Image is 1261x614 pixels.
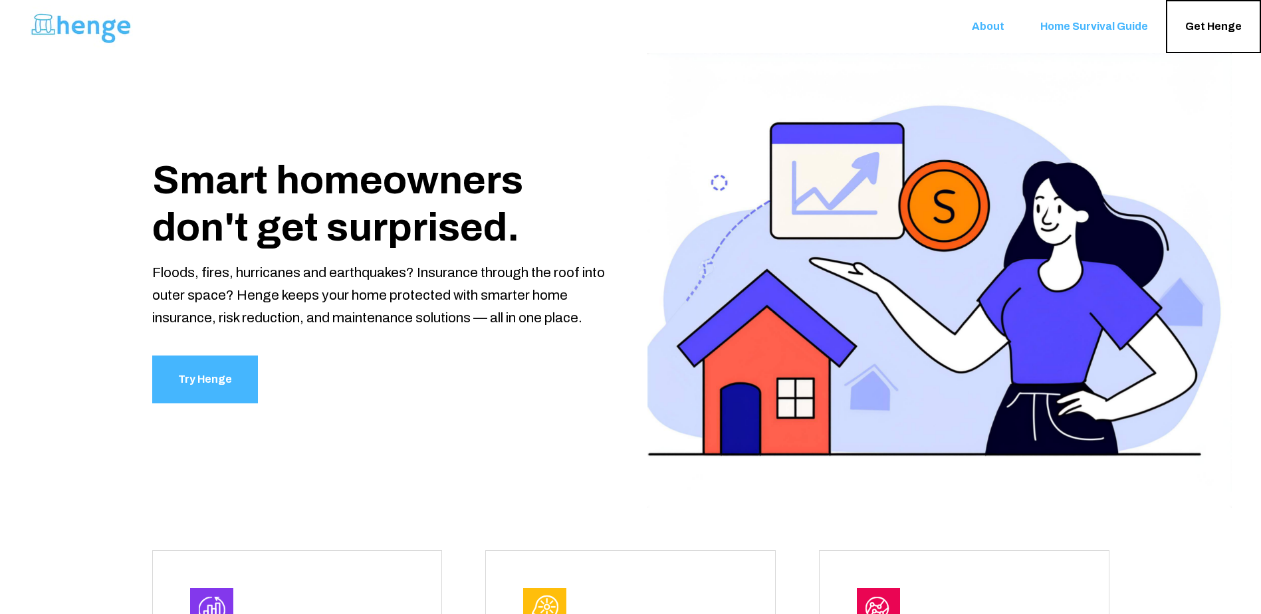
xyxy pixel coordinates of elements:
span: About [972,21,1004,33]
span: Try Henge [178,370,232,389]
div: Floods, fires, hurricanes and earthquakes? Insurance through the roof into outer space? Henge kee... [152,261,614,329]
img: savvy homeowner using AI tool to mitigate home risk and save money. happy 17-12-2024 at 23-12-53-1 [647,53,1232,508]
span: Get Henge [1185,21,1242,33]
a: Try Henge [152,356,258,404]
h1: Smart homeowners don't get surprised. [152,157,614,250]
img: Henge-Full-Logo-Blue [30,5,133,49]
span: Home Survival Guide [1040,21,1148,33]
